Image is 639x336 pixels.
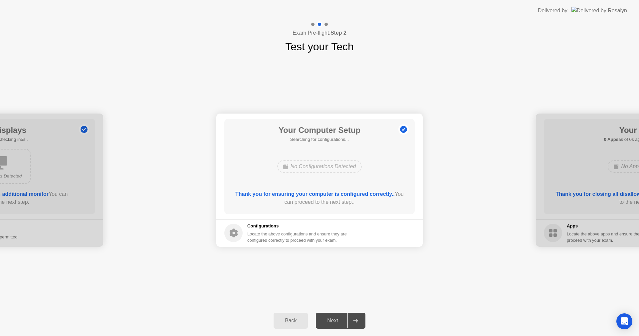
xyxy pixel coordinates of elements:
[274,313,308,329] button: Back
[247,223,348,229] h5: Configurations
[571,7,627,14] img: Delivered by Rosalyn
[330,30,346,36] b: Step 2
[279,136,360,143] h5: Searching for configurations...
[293,29,346,37] h4: Exam Pre-flight:
[318,318,347,324] div: Next
[276,318,306,324] div: Back
[277,160,362,173] div: No Configurations Detected
[279,124,360,136] h1: Your Computer Setup
[316,313,365,329] button: Next
[616,313,632,329] div: Open Intercom Messenger
[234,190,405,206] div: You can proceed to the next step..
[285,39,354,55] h1: Test your Tech
[235,191,395,197] b: Thank you for ensuring your computer is configured correctly..
[538,7,567,15] div: Delivered by
[247,231,348,243] div: Locate the above configurations and ensure they are configured correctly to proceed with your exam.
